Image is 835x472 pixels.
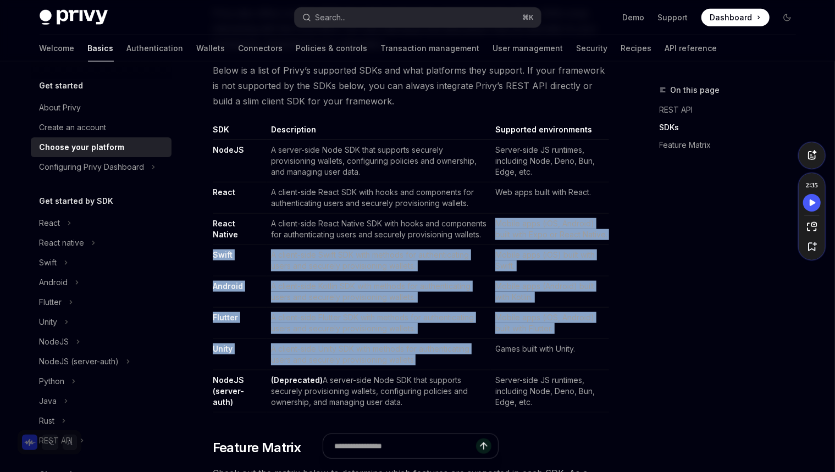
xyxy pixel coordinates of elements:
h5: Get started [40,79,84,92]
a: REST API [660,101,805,119]
span: Below is a list of Privy’s supported SDKs and what platforms they support. If your framework is n... [213,63,609,109]
td: Mobile apps (iOS, Android) built with Flutter. [491,308,609,339]
span: On this page [671,84,720,97]
div: Unity [40,315,58,329]
button: Toggle React section [31,213,172,233]
div: Java [40,395,57,408]
td: Server-side JS runtimes, including Node, Deno, Bun, Edge, etc. [491,140,609,182]
button: Toggle Rust section [31,411,172,431]
a: NodeJS [213,145,244,155]
td: A server-side Node SDK that supports securely provisioning wallets, configuring policies and owne... [267,370,491,413]
td: A client-side Swift SDK with methods for authenticating users and securely provisioning wallets. [267,245,491,276]
a: API reference [665,35,717,62]
a: User management [493,35,563,62]
td: Server-side JS runtimes, including Node, Deno, Bun, Edge, etc. [491,370,609,413]
img: dark logo [40,10,108,25]
div: About Privy [40,101,81,114]
a: React Native [213,219,238,240]
a: Transaction management [381,35,480,62]
div: NodeJS [40,335,69,348]
a: Flutter [213,313,238,323]
a: SDKs [660,119,805,136]
div: React native [40,236,85,249]
a: Security [577,35,608,62]
td: Games built with Unity. [491,339,609,370]
td: A client-side React SDK with hooks and components for authenticating users and securely provision... [267,182,491,214]
a: Feature Matrix [660,136,805,154]
div: NodeJS (server-auth) [40,355,119,368]
a: Authentication [127,35,184,62]
button: Toggle Unity section [31,312,172,332]
div: Python [40,375,65,388]
a: React [213,187,235,197]
a: Support [658,12,688,23]
a: Connectors [239,35,283,62]
a: Wallets [197,35,225,62]
div: Rust [40,414,55,427]
td: Web apps built with React. [491,182,609,214]
button: Toggle NodeJS section [31,332,172,352]
span: Dashboard [710,12,753,23]
th: Supported environments [491,124,609,140]
button: Toggle Flutter section [31,292,172,312]
td: Mobile apps (iOS) built with Swift. [491,245,609,276]
td: A client-side Kotlin SDK with methods for authenticating users and securely provisioning wallets. [267,276,491,308]
a: NodeJS (server-auth) [213,375,244,407]
button: Toggle NodeJS (server-auth) section [31,352,172,371]
div: React [40,216,60,230]
button: Open search [295,8,541,27]
a: Policies & controls [296,35,368,62]
a: Android [213,281,243,291]
button: Toggle Swift section [31,253,172,273]
a: Swift [213,250,233,260]
a: Welcome [40,35,75,62]
td: Mobile apps (Android) built with Kotlin. [491,276,609,308]
div: Swift [40,256,57,269]
td: A client-side Flutter SDK with methods for authenticating users and securely provisioning wallets. [267,308,491,339]
button: Toggle Android section [31,273,172,292]
input: Ask a question... [334,434,476,458]
a: Choose your platform [31,137,172,157]
a: About Privy [31,98,172,118]
div: Create an account [40,121,107,134]
a: Unity [213,344,233,354]
div: Search... [316,11,346,24]
button: Toggle Configuring Privy Dashboard section [31,157,172,177]
button: Toggle React native section [31,233,172,253]
button: Toggle Python section [31,371,172,391]
td: Mobile apps (iOS, Android) built with Expo or React Native. [491,214,609,245]
a: Basics [88,35,114,62]
div: Choose your platform [40,141,125,154]
div: Flutter [40,296,62,309]
div: Configuring Privy Dashboard [40,160,145,174]
a: Create an account [31,118,172,137]
td: A server-side Node SDK that supports securely provisioning wallets, configuring policies and owne... [267,140,491,182]
button: Toggle Java section [31,391,172,411]
strong: (Deprecated) [271,375,323,385]
button: Toggle dark mode [778,9,796,26]
span: ⌘ K [523,13,534,22]
th: Description [267,124,491,140]
button: Send message [476,438,491,454]
button: Toggle REST API section [31,431,172,451]
a: Dashboard [701,9,770,26]
td: A client-side Unity SDK with methods for authenticating users and securely provisioning wallets. [267,339,491,370]
h5: Get started by SDK [40,195,114,208]
a: Recipes [621,35,652,62]
div: Android [40,276,68,289]
a: Demo [623,12,645,23]
th: SDK [213,124,267,140]
td: A client-side React Native SDK with hooks and components for authenticating users and securely pr... [267,214,491,245]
